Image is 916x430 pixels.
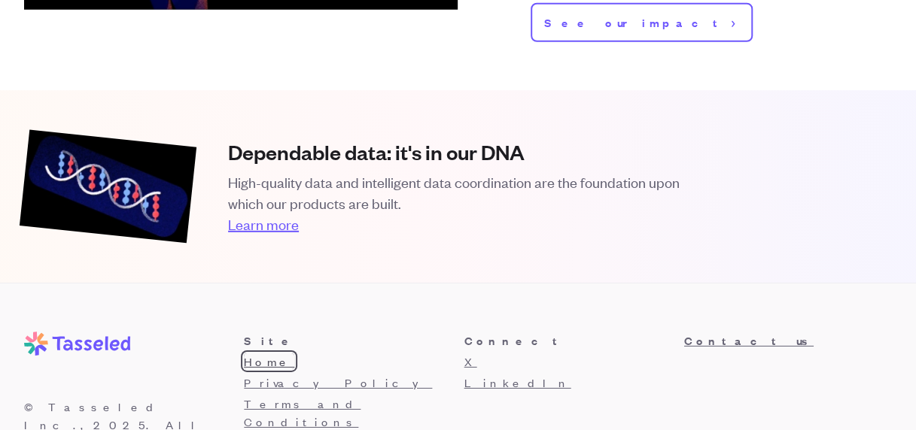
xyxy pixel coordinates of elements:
a: Privacy Policy [244,374,432,390]
span: See our impact [544,14,726,32]
h3: Connect [464,332,672,350]
p: High-quality data and intelligent data coordination are the foundation upon which our products ar... [228,171,680,213]
a: Learn more [228,213,680,235]
a: Contact us [684,332,892,350]
a: X [464,353,477,369]
img: DNA helix illustration [20,130,196,244]
h3: Site [244,332,452,350]
a: Terms and Conditions [244,395,361,429]
a: See our impact [531,3,753,42]
a: Home [244,353,294,369]
h3: Dependable data: it's in our DNA [228,138,680,165]
a: LinkedIn [464,374,571,390]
